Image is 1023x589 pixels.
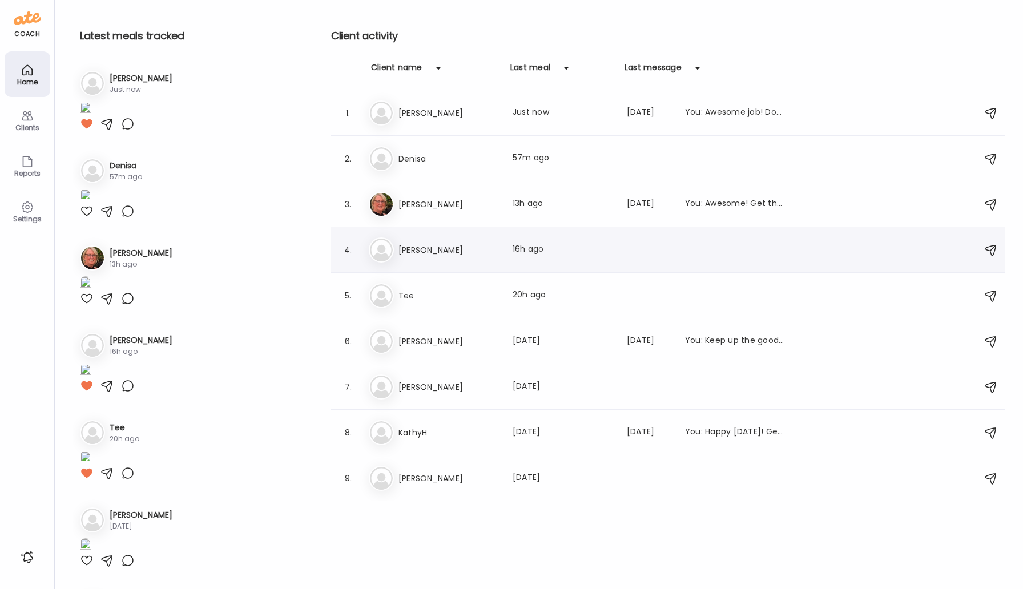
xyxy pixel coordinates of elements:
[625,62,682,80] div: Last message
[80,102,91,117] img: images%2FCVHIpVfqQGSvEEy3eBAt9lLqbdp1%2FX0GQHrwRkX4915KBiOxQ%2FQPyoHtDD7lopLPSVVt1o_1080
[685,197,786,211] div: You: Awesome! Get that sleep in for [DATE] and [DATE], you're doing great!
[81,509,104,531] img: bg-avatar-default.svg
[80,27,289,45] h2: Latest meals tracked
[398,471,499,485] h3: [PERSON_NAME]
[370,421,393,444] img: bg-avatar-default.svg
[627,197,671,211] div: [DATE]
[110,259,172,269] div: 13h ago
[627,106,671,120] div: [DATE]
[81,421,104,444] img: bg-avatar-default.svg
[7,78,48,86] div: Home
[81,334,104,357] img: bg-avatar-default.svg
[370,376,393,398] img: bg-avatar-default.svg
[80,451,91,466] img: images%2Foo7fuxIcn3dbckGTSfsqpZasXtv1%2F4e3cmSloVcFchQpBdvlX%2FXdpkm4JCEfUKAwaB22sr_1080
[513,380,613,394] div: [DATE]
[513,106,613,120] div: Just now
[513,334,613,348] div: [DATE]
[110,346,172,357] div: 16h ago
[398,197,499,211] h3: [PERSON_NAME]
[7,215,48,223] div: Settings
[7,124,48,131] div: Clients
[685,334,786,348] div: You: Keep up the good work! Get that food in!
[341,334,355,348] div: 6.
[341,197,355,211] div: 3.
[513,243,613,257] div: 16h ago
[685,426,786,439] div: You: Happy [DATE]! Get that food/water/sleep in from the past few days [DATE]! Enjoy your weekend!
[398,152,499,166] h3: Denisa
[81,247,104,269] img: avatars%2FahVa21GNcOZO3PHXEF6GyZFFpym1
[81,72,104,95] img: bg-avatar-default.svg
[513,289,613,302] div: 20h ago
[110,172,142,182] div: 57m ago
[14,9,41,27] img: ate
[14,29,40,39] div: coach
[513,197,613,211] div: 13h ago
[398,243,499,257] h3: [PERSON_NAME]
[341,106,355,120] div: 1.
[341,289,355,302] div: 5.
[341,152,355,166] div: 2.
[370,467,393,490] img: bg-avatar-default.svg
[370,284,393,307] img: bg-avatar-default.svg
[370,239,393,261] img: bg-avatar-default.svg
[80,364,91,379] img: images%2FMmnsg9FMMIdfUg6NitmvFa1XKOJ3%2FqbJuYzTPPasHLcMR5dnb%2FhOlcuXCgBQX8IMWugSwX_1080
[398,289,499,302] h3: Tee
[398,380,499,394] h3: [PERSON_NAME]
[110,247,172,259] h3: [PERSON_NAME]
[370,330,393,353] img: bg-avatar-default.svg
[110,509,172,521] h3: [PERSON_NAME]
[341,426,355,439] div: 8.
[110,72,172,84] h3: [PERSON_NAME]
[341,380,355,394] div: 7.
[398,426,499,439] h3: KathyH
[110,521,172,531] div: [DATE]
[371,62,422,80] div: Client name
[110,334,172,346] h3: [PERSON_NAME]
[110,422,139,434] h3: Tee
[341,243,355,257] div: 4.
[80,538,91,554] img: images%2FTWbYycbN6VXame8qbTiqIxs9Hvy2%2FiTA8uD4C80b9gFSAfy1S%2FUS0HUGux6sOFc5qdGIMQ_1080
[398,334,499,348] h3: [PERSON_NAME]
[110,84,172,95] div: Just now
[510,62,550,80] div: Last meal
[331,27,1005,45] h2: Client activity
[110,160,142,172] h3: Denisa
[81,159,104,182] img: bg-avatar-default.svg
[80,189,91,204] img: images%2FpjsnEiu7NkPiZqu6a8wFh07JZ2F3%2F6OKDmaJs30Wq48hJWTTG%2F2Pti1nfXJKJsX6hkq5eD_1080
[80,276,91,292] img: images%2FahVa21GNcOZO3PHXEF6GyZFFpym1%2F9SVU8SPtomPwfxbfaoF4%2FLoxWyoUFErVhLCC2W5tt_1080
[110,434,139,444] div: 20h ago
[370,193,393,216] img: avatars%2FahVa21GNcOZO3PHXEF6GyZFFpym1
[627,426,671,439] div: [DATE]
[370,102,393,124] img: bg-avatar-default.svg
[685,106,786,120] div: You: Awesome job! Don't forget to add in sleep and water intake! Keep up the good work!
[341,471,355,485] div: 9.
[627,334,671,348] div: [DATE]
[513,426,613,439] div: [DATE]
[513,471,613,485] div: [DATE]
[513,152,613,166] div: 57m ago
[7,170,48,177] div: Reports
[370,147,393,170] img: bg-avatar-default.svg
[398,106,499,120] h3: [PERSON_NAME]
